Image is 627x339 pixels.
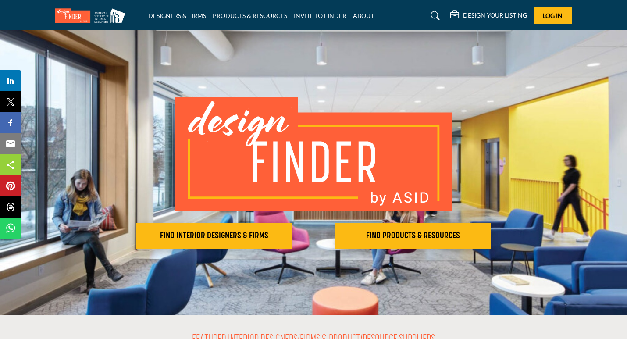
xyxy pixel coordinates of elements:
a: ABOUT [353,12,374,19]
span: Log In [543,12,563,19]
a: PRODUCTS & RESOURCES [213,12,287,19]
button: FIND PRODUCTS & RESOURCES [335,223,491,249]
div: DESIGN YOUR LISTING [450,11,527,21]
h5: DESIGN YOUR LISTING [463,11,527,19]
a: INVITE TO FINDER [294,12,346,19]
img: image [175,97,452,211]
a: Search [422,9,445,23]
button: FIND INTERIOR DESIGNERS & FIRMS [136,223,292,249]
img: Site Logo [55,8,130,23]
h2: FIND INTERIOR DESIGNERS & FIRMS [139,231,289,241]
h2: FIND PRODUCTS & RESOURCES [338,231,488,241]
a: DESIGNERS & FIRMS [148,12,206,19]
button: Log In [534,7,572,24]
